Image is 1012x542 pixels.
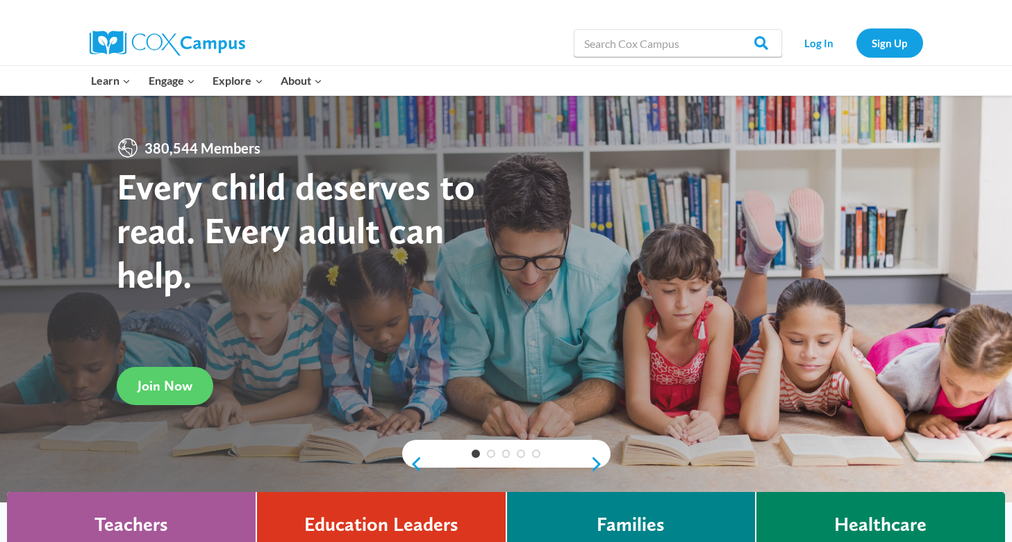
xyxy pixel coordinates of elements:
h4: Education Leaders [304,513,458,536]
a: 4 [517,450,525,458]
div: content slider buttons [402,450,611,478]
img: Cox Campus [90,31,245,56]
a: 2 [487,450,495,458]
a: Join Now [117,367,213,405]
nav: Secondary Navigation [789,28,923,57]
span: Explore [213,72,263,90]
a: Log In [789,28,849,57]
h4: Teachers [94,513,168,536]
a: 1 [472,450,480,458]
a: Sign Up [856,28,923,57]
nav: Primary Navigation [83,66,331,95]
h4: Healthcare [834,513,927,536]
input: Search Cox Campus [574,29,782,57]
span: 380,544 Members [139,137,266,159]
a: previous [402,456,423,473]
span: Engage [149,72,195,90]
span: About [281,72,322,90]
h4: Families [597,513,665,536]
a: next [590,456,611,473]
strong: Every child deserves to read. Every adult can help. [117,164,475,297]
span: Learn [91,72,131,90]
a: 5 [532,450,540,458]
a: 3 [502,450,511,458]
span: Join Now [138,377,192,394]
